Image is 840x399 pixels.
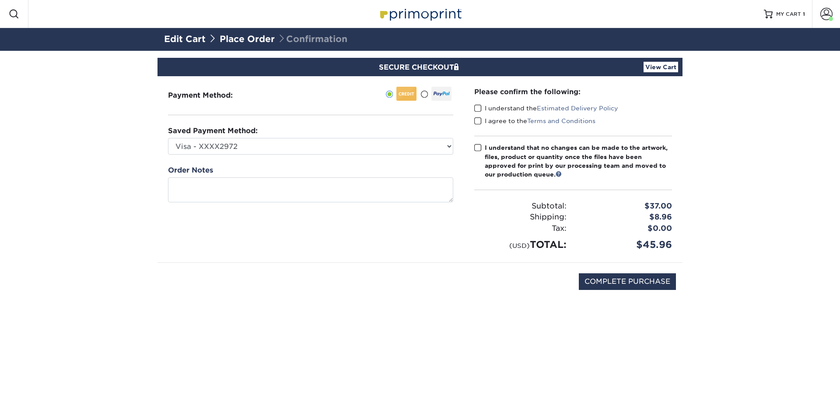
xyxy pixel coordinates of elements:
div: Please confirm the following: [474,87,672,97]
div: Shipping: [468,212,573,223]
img: Primoprint [376,4,464,23]
span: SECURE CHECKOUT [379,63,461,71]
small: (USD) [509,242,530,249]
h3: Payment Method: [168,91,254,99]
div: $8.96 [573,212,679,223]
a: Edit Cart [164,34,206,44]
label: I understand the [474,104,618,113]
div: Subtotal: [468,201,573,212]
div: $45.96 [573,237,679,252]
div: Tax: [468,223,573,234]
a: Terms and Conditions [527,117,595,124]
span: MY CART [776,11,801,18]
div: I understand that no changes can be made to the artwork, files, product or quantity once the file... [485,143,672,179]
span: 1 [803,11,805,17]
a: Estimated Delivery Policy [537,105,618,112]
label: Saved Payment Method: [168,126,258,136]
div: $0.00 [573,223,679,234]
span: Confirmation [277,34,347,44]
a: View Cart [644,62,678,72]
input: COMPLETE PURCHASE [579,273,676,290]
a: Place Order [220,34,275,44]
div: $37.00 [573,201,679,212]
label: Order Notes [168,165,213,176]
label: I agree to the [474,117,595,125]
div: TOTAL: [468,237,573,252]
